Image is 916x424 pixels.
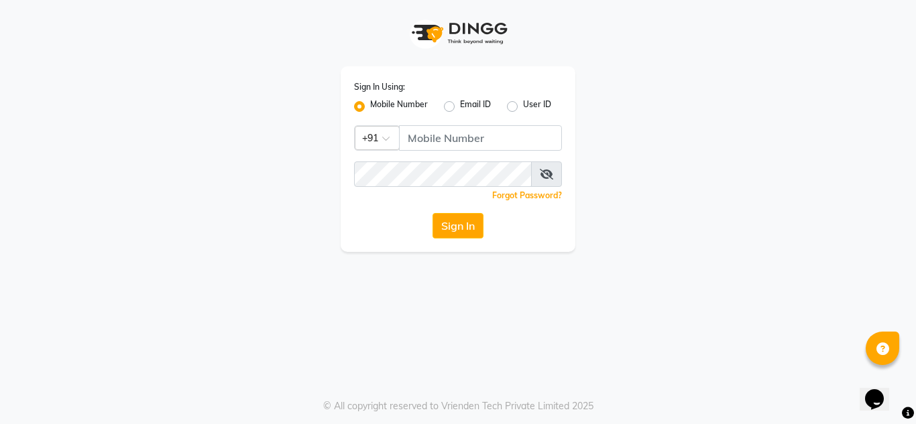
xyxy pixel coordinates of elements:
[404,13,512,53] img: logo1.svg
[433,213,483,238] button: Sign In
[860,370,903,411] iframe: chat widget
[354,161,532,187] input: Username
[370,98,428,115] label: Mobile Number
[460,98,491,115] label: Email ID
[399,125,562,151] input: Username
[354,81,405,93] label: Sign In Using:
[492,190,562,200] a: Forgot Password?
[523,98,551,115] label: User ID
